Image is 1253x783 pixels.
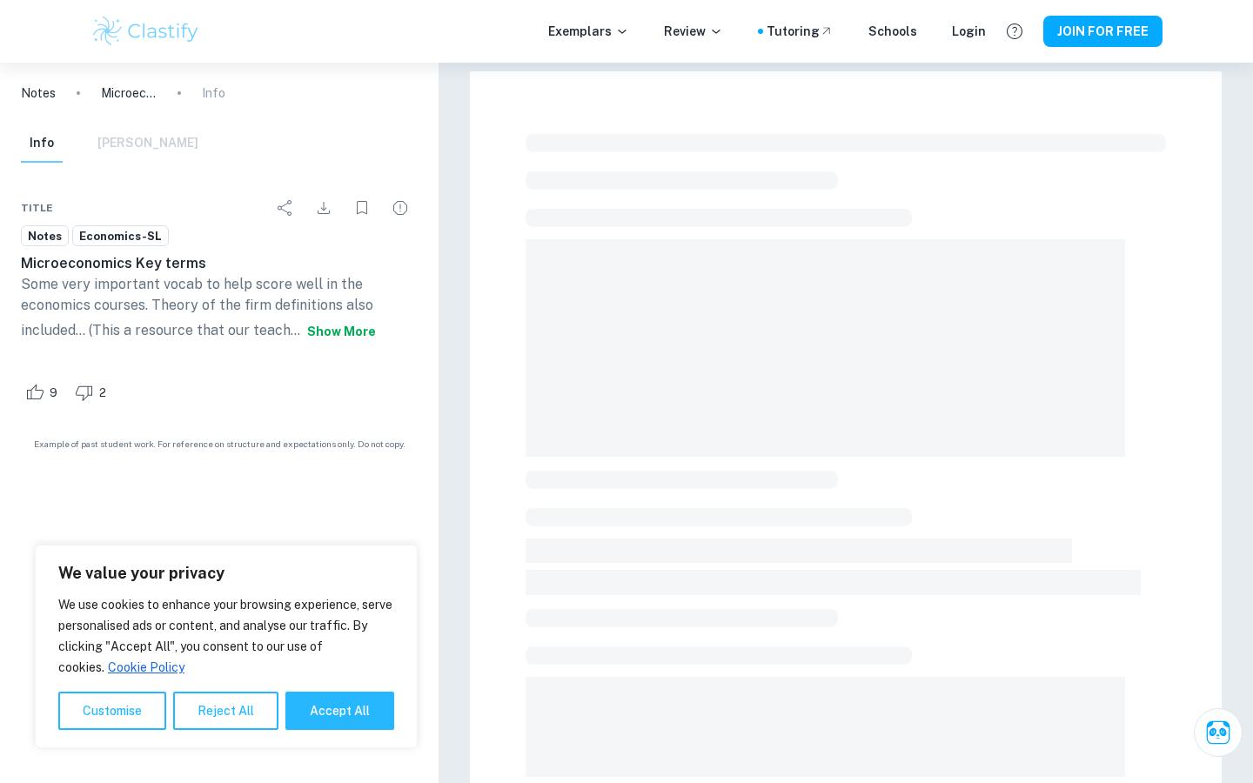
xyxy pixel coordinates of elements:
span: Example of past student work. For reference on structure and expectations only. Do not copy. [21,438,418,451]
p: Some very important vocab to help score well in the economics courses. Theory of the firm definit... [21,274,418,347]
a: Notes [21,84,56,103]
h6: Microeconomics Key terms [21,253,418,274]
button: Show more [300,316,383,347]
button: JOIN FOR FREE [1043,16,1163,47]
div: Bookmark [345,191,379,225]
div: Share [268,191,303,225]
a: Economics-SL [72,225,169,247]
a: Schools [868,22,917,41]
button: Info [21,124,63,163]
p: Exemplars [548,22,629,41]
span: 9 [40,385,67,402]
button: Ask Clai [1194,708,1243,757]
button: Reject All [173,692,278,730]
p: We value your privacy [58,563,394,584]
a: Login [952,22,986,41]
span: Economics-SL [73,228,168,245]
p: Review [664,22,723,41]
a: Tutoring [767,22,834,41]
p: We use cookies to enhance your browsing experience, serve personalised ads or content, and analys... [58,594,394,678]
p: Microeconomics Key terms [101,84,157,103]
span: Notes [22,228,68,245]
button: Customise [58,692,166,730]
span: 2 [90,385,116,402]
button: Accept All [285,692,394,730]
span: Title [21,200,53,216]
div: Dislike [70,378,116,406]
p: Info [202,84,225,103]
div: Like [21,378,67,406]
a: Notes [21,225,69,247]
div: Download [306,191,341,225]
div: We value your privacy [35,545,418,748]
a: Cookie Policy [107,659,185,675]
div: Report issue [383,191,418,225]
button: Help and Feedback [1000,17,1029,46]
img: Clastify logo [90,14,201,49]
